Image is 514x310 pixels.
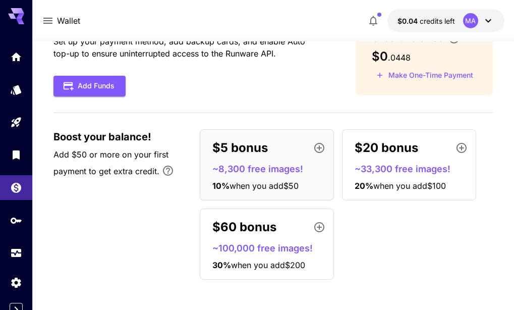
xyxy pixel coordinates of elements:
[212,260,231,270] span: 30 %
[388,53,411,63] span: . 0448
[355,181,373,191] span: 20 %
[397,16,455,26] div: $0.0448
[372,68,478,83] button: Make a one-time, non-recurring payment
[10,116,22,129] div: Playground
[355,139,418,157] p: $20 bonus
[212,241,329,255] p: ~100,000 free images!
[10,83,22,96] div: Models
[397,17,420,25] span: $0.04
[10,50,22,63] div: Home
[53,35,323,60] p: Set up your payment method, add backup cards, and enable Auto top-up to ensure uninterrupted acce...
[53,76,126,96] button: Add Funds
[212,181,230,191] span: 10 %
[57,15,80,27] a: Wallet
[10,181,22,194] div: Wallet
[10,214,22,227] div: API Keys
[57,15,80,27] nav: breadcrumb
[10,247,22,260] div: Usage
[463,13,478,28] div: MA
[53,129,151,144] span: Boost your balance!
[373,181,446,191] span: when you add $100
[212,162,329,176] p: ~8,300 free images!
[158,161,178,181] button: Bonus applies only to your first payment, up to 30% on the first $1,000.
[10,276,22,289] div: Settings
[231,260,305,270] span: when you add $200
[10,148,22,161] div: Library
[230,181,299,191] span: when you add $50
[387,9,504,32] button: $0.0448MA
[372,49,388,64] span: $0
[420,17,455,25] span: credits left
[212,139,268,157] p: $5 bonus
[53,149,168,176] span: Add $50 or more on your first payment to get extra credit.
[212,218,276,236] p: $60 bonus
[355,162,472,176] p: ~33,300 free images!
